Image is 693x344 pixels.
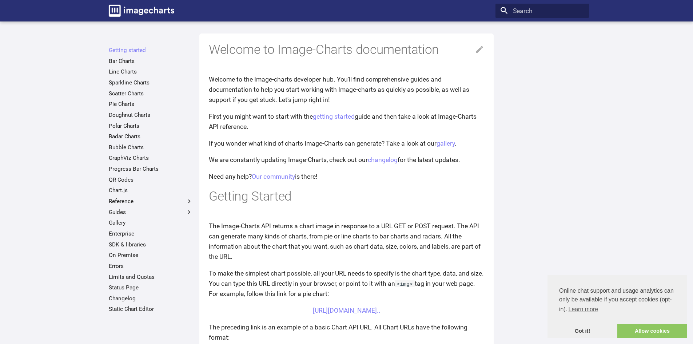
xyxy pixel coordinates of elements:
[109,295,193,302] a: Changelog
[559,286,676,315] span: Online chat support and usage analytics can only be available if you accept cookies (opt-in).
[209,74,484,105] p: Welcome to the Image-charts developer hub. You'll find comprehensive guides and documentation to ...
[495,4,589,18] input: Search
[209,221,484,262] p: The Image-Charts API returns a chart image in response to a URL GET or POST request. The API can ...
[209,268,484,299] p: To make the simplest chart possible, all your URL needs to specify is the chart type, data, and s...
[437,140,455,147] a: gallery
[209,188,484,205] h1: Getting Started
[313,113,355,120] a: getting started
[313,307,381,314] a: [URL][DOMAIN_NAME]..
[109,47,193,54] a: Getting started
[368,156,398,163] a: changelog
[547,275,687,338] div: cookieconsent
[109,133,193,140] a: Radar Charts
[109,79,193,86] a: Sparkline Charts
[109,284,193,291] a: Status Page
[209,171,484,182] p: Need any help? is there!
[109,165,193,173] a: Progress Bar Charts
[109,144,193,151] a: Bubble Charts
[109,219,193,226] a: Gallery
[109,111,193,119] a: Doughnut Charts
[617,324,687,339] a: allow cookies
[209,41,484,58] h1: Welcome to Image-Charts documentation
[252,173,295,180] a: Our community
[109,122,193,130] a: Polar Charts
[109,176,193,183] a: QR Codes
[109,90,193,97] a: Scatter Charts
[109,305,193,313] a: Static Chart Editor
[109,154,193,162] a: GraphViz Charts
[105,1,178,20] a: Image-Charts documentation
[109,5,174,17] img: logo
[109,230,193,237] a: Enterprise
[109,100,193,108] a: Pie Charts
[109,187,193,194] a: Chart.js
[109,241,193,248] a: SDK & libraries
[209,155,484,165] p: We are constantly updating Image-Charts, check out our for the latest updates.
[109,273,193,281] a: Limits and Quotas
[209,322,484,343] p: The preceding link is an example of a basic Chart API URL. All Chart URLs have the following format:
[109,209,193,216] label: Guides
[547,324,617,339] a: dismiss cookie message
[109,262,193,270] a: Errors
[209,111,484,132] p: First you might want to start with the guide and then take a look at Image-Charts API reference.
[109,252,193,259] a: On Premise
[567,304,599,315] a: learn more about cookies
[109,68,193,75] a: Line Charts
[209,138,484,149] p: If you wonder what kind of charts Image-Charts can generate? Take a look at our .
[109,58,193,65] a: Bar Charts
[109,198,193,205] label: Reference
[395,280,415,287] code: <img>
